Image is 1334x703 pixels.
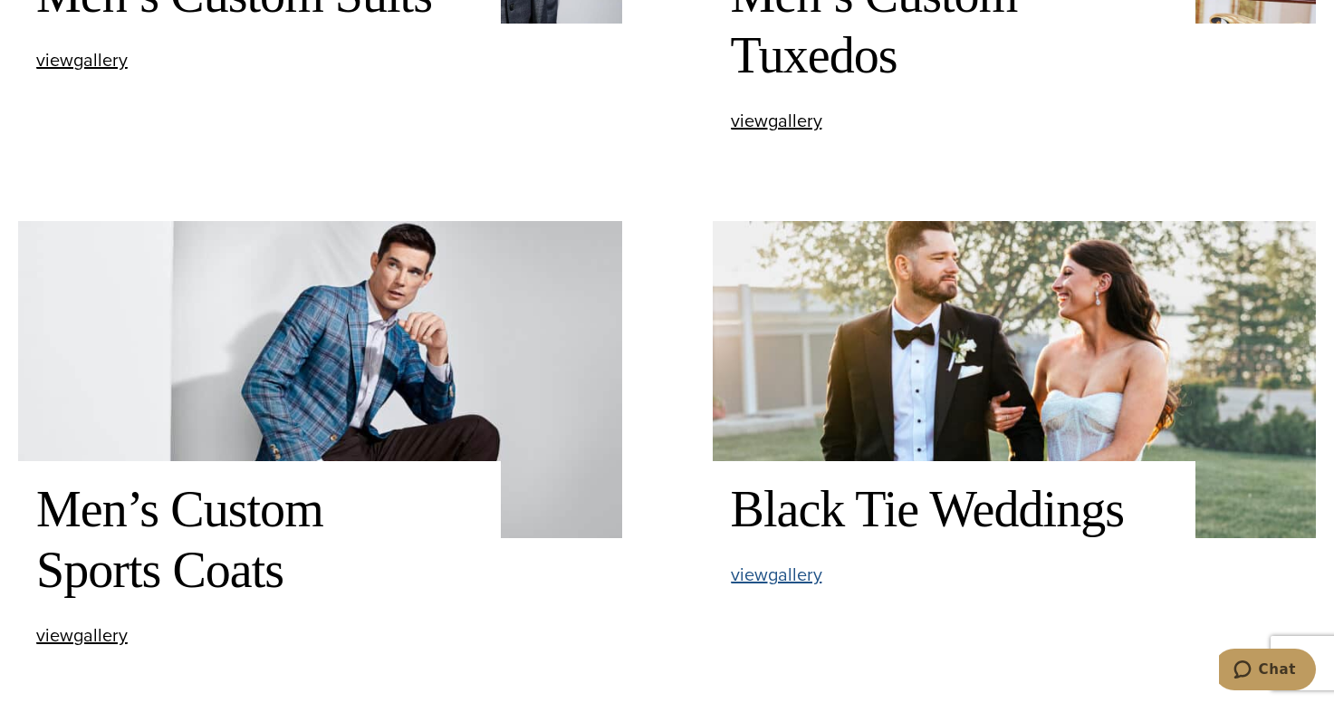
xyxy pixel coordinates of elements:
img: Bride & groom outside. Bride wearing low cut wedding dress. Groom wearing wedding tuxedo by Zegna. [713,221,1317,538]
a: viewgallery [36,51,128,70]
span: view gallery [731,561,822,588]
span: view gallery [731,107,822,134]
span: view gallery [36,46,128,73]
iframe: Opens a widget where you can chat to one of our agents [1219,649,1316,694]
a: viewgallery [36,626,128,645]
span: view gallery [36,621,128,649]
h2: Black Tie Weddings [731,479,1177,540]
a: viewgallery [731,111,822,130]
h2: Men’s Custom Sports Coats [36,479,483,601]
a: viewgallery [731,565,822,584]
img: Client in blue bespoke Loro Piana sportscoat, white shirt. [18,221,622,538]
